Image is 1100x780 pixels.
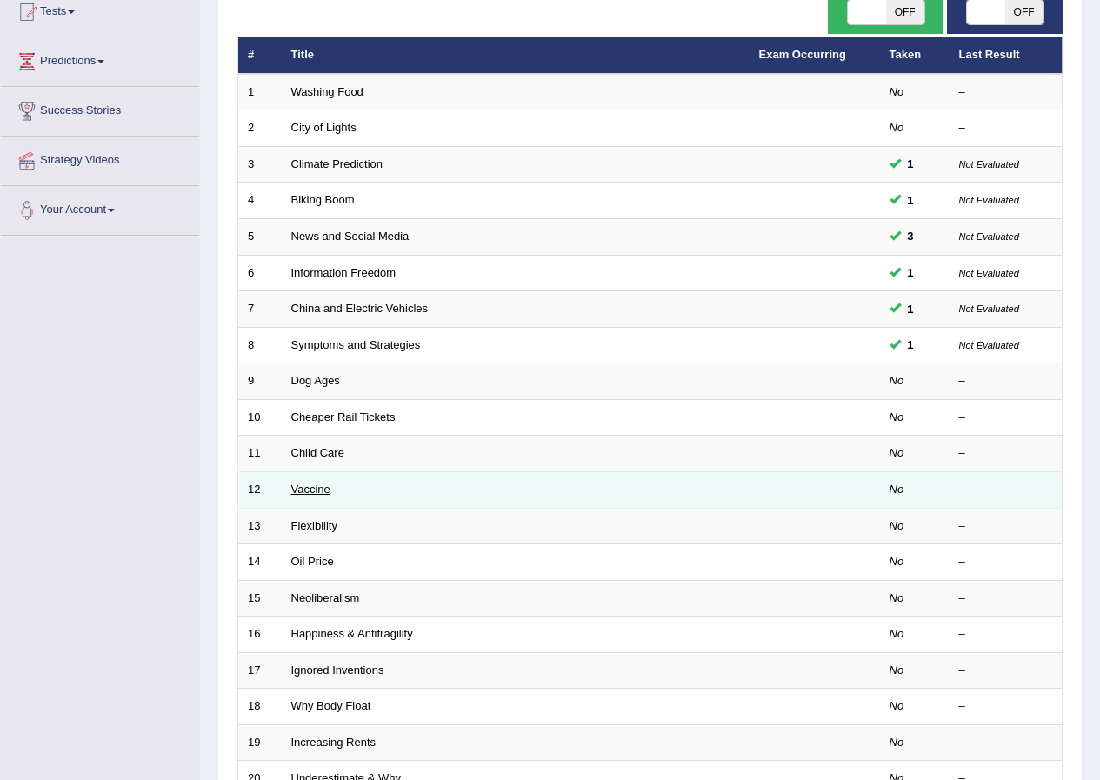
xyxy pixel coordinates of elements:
a: Vaccine [291,483,330,496]
td: 8 [238,327,282,363]
a: Exam Occurring [759,48,846,61]
a: Why Body Float [291,699,371,712]
a: Flexibility [291,519,337,532]
td: 16 [238,617,282,653]
span: You can still take this question [901,263,921,282]
div: – [959,663,1053,679]
a: Oil Price [291,555,334,568]
small: Not Evaluated [959,231,1019,242]
div: – [959,698,1053,715]
a: China and Electric Vehicles [291,302,429,315]
td: 1 [238,74,282,110]
div: – [959,626,1053,643]
a: Neoliberalism [291,591,360,604]
a: News and Social Media [291,230,410,243]
td: 2 [238,110,282,147]
td: 15 [238,580,282,617]
div: – [959,445,1053,462]
td: 4 [238,183,282,219]
div: – [959,518,1053,535]
a: Your Account [1,186,199,230]
td: 14 [238,544,282,581]
em: No [890,446,904,459]
td: 12 [238,471,282,508]
small: Not Evaluated [959,303,1019,314]
span: You can still take this question [901,300,921,318]
a: Strategy Videos [1,137,199,180]
div: – [959,554,1053,570]
td: 17 [238,652,282,689]
td: 5 [238,219,282,256]
span: You can still take this question [901,336,921,354]
a: Climate Prediction [291,157,383,170]
a: Predictions [1,37,199,81]
th: Title [282,37,750,74]
a: Happiness & Antifragility [291,627,413,640]
em: No [890,483,904,496]
small: Not Evaluated [959,268,1019,278]
div: – [959,373,1053,390]
em: No [890,519,904,532]
th: # [238,37,282,74]
em: No [890,736,904,749]
a: Washing Food [291,85,363,98]
td: 3 [238,146,282,183]
em: No [890,627,904,640]
td: 9 [238,363,282,400]
div: – [959,590,1053,607]
em: No [890,699,904,712]
td: 13 [238,508,282,544]
td: 18 [238,689,282,725]
a: Ignored Inventions [291,663,384,677]
a: Biking Boom [291,193,355,206]
a: Dog Ages [291,374,340,387]
small: Not Evaluated [959,195,1019,205]
div: – [959,84,1053,101]
a: Symptoms and Strategies [291,338,421,351]
a: Child Care [291,446,344,459]
td: 6 [238,255,282,291]
a: Cheaper Rail Tickets [291,410,396,423]
span: You can still take this question [901,191,921,210]
em: No [890,555,904,568]
div: – [959,482,1053,498]
td: 7 [238,291,282,328]
em: No [890,374,904,387]
td: 19 [238,724,282,761]
div: – [959,120,1053,137]
th: Taken [880,37,950,74]
small: Not Evaluated [959,159,1019,170]
th: Last Result [950,37,1063,74]
a: Success Stories [1,87,199,130]
span: You can still take this question [901,227,921,245]
small: Not Evaluated [959,340,1019,350]
td: 11 [238,436,282,472]
em: No [890,410,904,423]
span: You can still take this question [901,155,921,173]
em: No [890,591,904,604]
em: No [890,85,904,98]
div: – [959,735,1053,751]
td: 10 [238,399,282,436]
a: Information Freedom [291,266,397,279]
a: Increasing Rents [291,736,377,749]
em: No [890,663,904,677]
div: – [959,410,1053,426]
em: No [890,121,904,134]
a: City of Lights [291,121,357,134]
